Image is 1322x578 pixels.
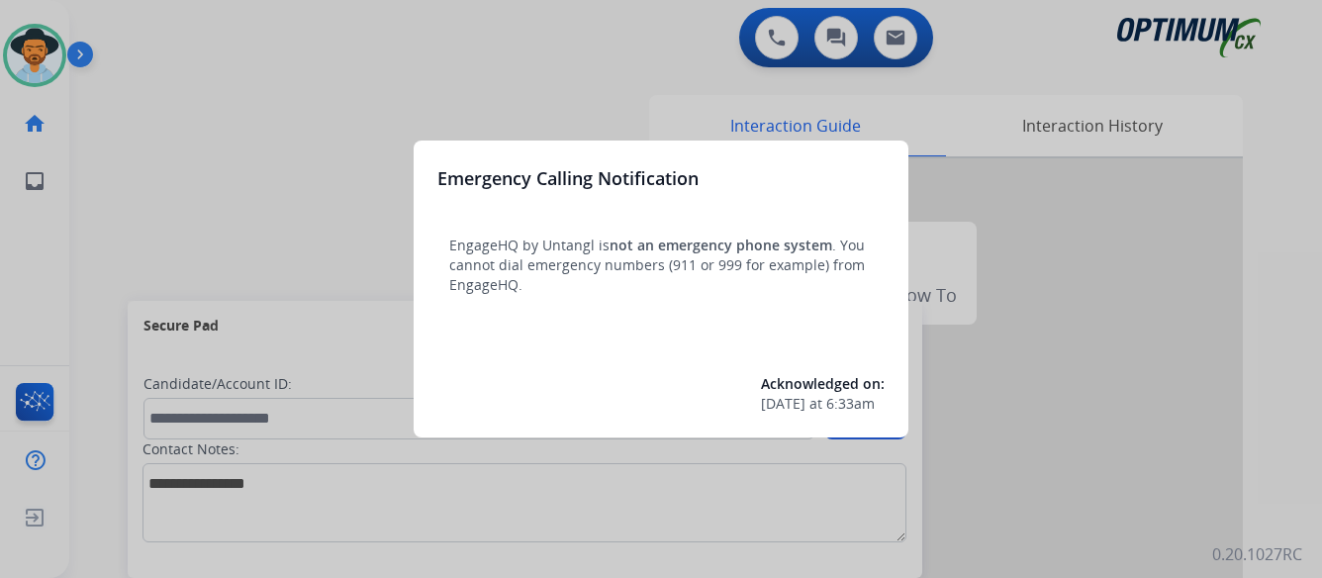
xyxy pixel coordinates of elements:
h3: Emergency Calling Notification [437,164,699,192]
p: EngageHQ by Untangl is . You cannot dial emergency numbers (911 or 999 for example) from EngageHQ. [449,236,873,295]
span: Acknowledged on: [761,374,885,393]
div: at [761,394,885,414]
p: 0.20.1027RC [1212,542,1302,566]
span: [DATE] [761,394,805,414]
span: not an emergency phone system [610,236,832,254]
span: 6:33am [826,394,875,414]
